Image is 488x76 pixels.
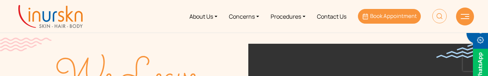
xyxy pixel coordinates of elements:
[370,12,417,20] span: Book Appointment
[436,44,488,58] img: bluewave
[18,5,83,28] img: inurskn-logo
[358,9,421,24] a: Book Appointment
[223,3,265,30] a: Concerns
[184,3,223,30] a: About Us
[432,9,447,23] img: HeaderSearch
[265,3,311,30] a: Procedures
[461,14,469,19] img: hamLine.svg
[311,3,352,30] a: Contact Us
[473,68,488,76] a: Whatsappicon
